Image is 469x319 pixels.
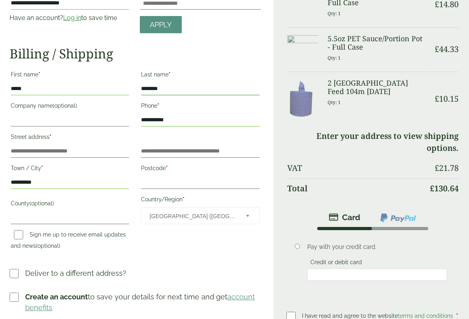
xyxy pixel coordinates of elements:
[50,134,52,140] abbr: required
[14,230,23,239] input: Sign me up to receive email updates and news(optional)
[435,44,439,54] span: £
[166,165,168,171] abbr: required
[11,163,129,176] label: Town / City
[307,243,447,251] p: Pay with your credit card.
[456,313,458,319] abbr: required
[10,46,261,61] h2: Billing / Shipping
[435,93,459,104] bdi: 10.15
[30,200,54,207] span: (optional)
[328,34,424,52] h3: 5.5oz PET Sauce/Portion Pot - Full Case
[10,13,130,23] p: Have an account? to save time
[435,44,459,54] bdi: 44.33
[287,126,459,158] td: Enter your address to view shipping options.
[329,213,360,222] img: stripe.png
[25,268,126,279] p: Deliver to a different address?
[11,69,129,82] label: First name
[11,100,129,114] label: Company name
[11,131,129,145] label: Street address
[435,163,459,173] bdi: 21.78
[53,102,77,109] span: (optional)
[141,69,259,82] label: Last name
[435,93,439,104] span: £
[380,213,417,223] img: ppcp-gateway.png
[141,163,259,176] label: Postcode
[149,208,235,225] span: United Kingdom (UK)
[141,194,259,207] label: Country/Region
[310,271,445,278] iframe: Secure card payment input frame
[287,179,424,198] th: Total
[150,20,172,29] span: Apply
[430,183,459,194] bdi: 130.64
[141,100,259,114] label: Phone
[140,16,182,33] a: Apply
[328,10,341,16] small: Qty: 1
[157,102,159,109] abbr: required
[38,71,40,78] abbr: required
[398,313,453,319] a: terms and conditions
[11,198,129,211] label: County
[183,196,185,203] abbr: required
[302,313,455,319] span: I have read and agree to the website
[169,71,171,78] abbr: required
[435,163,439,173] span: £
[63,14,81,22] a: Log in
[328,99,341,105] small: Qty: 1
[287,158,424,178] th: VAT
[41,165,43,171] abbr: required
[328,79,424,96] h3: 2 [GEOGRAPHIC_DATA] Feed 104m [DATE]
[25,293,88,301] strong: Create an account
[11,231,126,251] label: Sign me up to receive email updates and news
[430,183,434,194] span: £
[36,243,60,249] span: (optional)
[307,259,365,268] label: Credit or debit card
[328,55,341,61] small: Qty: 1
[141,207,259,224] span: Country/Region
[25,291,261,313] p: to save your details for next time and get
